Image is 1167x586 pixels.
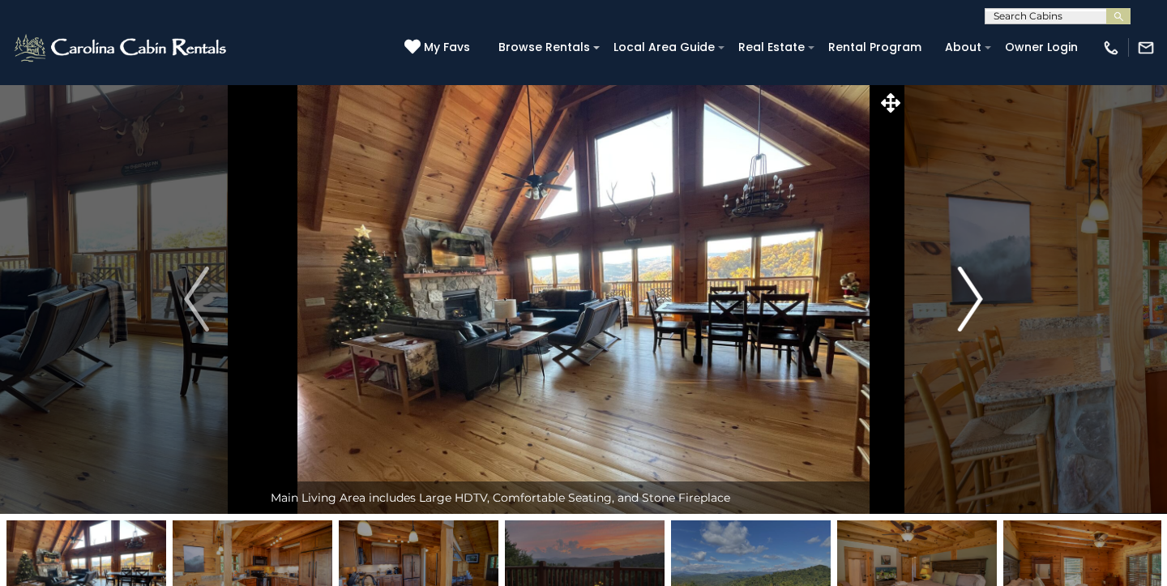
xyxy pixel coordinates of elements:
a: My Favs [404,39,474,57]
img: arrow [184,267,208,331]
a: Owner Login [997,35,1086,60]
img: mail-regular-white.png [1137,39,1155,57]
a: Browse Rentals [490,35,598,60]
a: Local Area Guide [605,35,723,60]
a: Real Estate [730,35,813,60]
a: About [937,35,990,60]
a: Rental Program [820,35,930,60]
button: Previous [130,84,263,514]
div: Main Living Area includes Large HDTV, Comfortable Seating, and Stone Fireplace [263,481,904,514]
img: arrow [958,267,982,331]
button: Next [904,84,1037,514]
span: My Favs [424,39,470,56]
img: phone-regular-white.png [1102,39,1120,57]
img: White-1-2.png [12,32,231,64]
